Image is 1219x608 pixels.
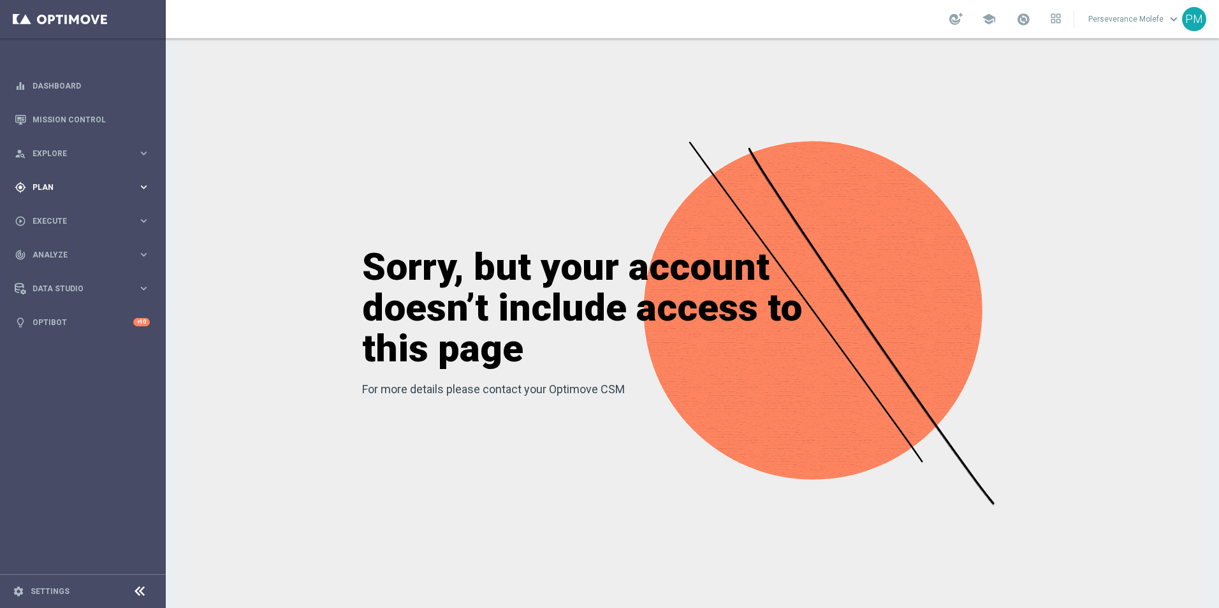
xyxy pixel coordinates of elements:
a: Settings [31,588,69,595]
span: Plan [33,184,138,191]
a: Perseverance Molefekeyboard_arrow_down [1087,10,1182,29]
p: For more details please contact your Optimove CSM [362,382,853,397]
i: track_changes [15,249,26,261]
i: lightbulb [15,317,26,328]
a: Optibot [33,305,133,339]
button: gps_fixed Plan keyboard_arrow_right [14,182,150,192]
button: play_circle_outline Execute keyboard_arrow_right [14,216,150,226]
span: school [982,12,996,26]
div: Analyze [15,249,138,261]
a: Dashboard [33,69,150,103]
div: Plan [15,182,138,193]
button: Mission Control [14,115,150,125]
span: keyboard_arrow_down [1167,12,1181,26]
button: equalizer Dashboard [14,81,150,91]
button: Data Studio keyboard_arrow_right [14,284,150,294]
div: Optibot [15,305,150,339]
i: keyboard_arrow_right [138,215,150,227]
i: keyboard_arrow_right [138,181,150,193]
button: person_search Explore keyboard_arrow_right [14,148,150,159]
i: keyboard_arrow_right [138,147,150,159]
i: play_circle_outline [15,215,26,227]
i: keyboard_arrow_right [138,282,150,294]
i: settings [13,586,24,597]
button: lightbulb Optibot +10 [14,317,150,328]
div: PM [1182,7,1206,31]
div: Dashboard [15,69,150,103]
button: track_changes Analyze keyboard_arrow_right [14,250,150,260]
i: person_search [15,148,26,159]
h1: Sorry, but your account doesn’t include access to this page [362,247,853,369]
i: equalizer [15,80,26,92]
i: gps_fixed [15,182,26,193]
span: Execute [33,217,138,225]
div: Data Studio [15,283,138,294]
a: Mission Control [33,103,150,136]
span: Analyze [33,251,138,259]
div: Mission Control [15,103,150,136]
div: +10 [133,318,150,326]
span: Data Studio [33,285,138,293]
span: Explore [33,150,138,157]
div: Execute [15,215,138,227]
i: keyboard_arrow_right [138,249,150,261]
div: Explore [15,148,138,159]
